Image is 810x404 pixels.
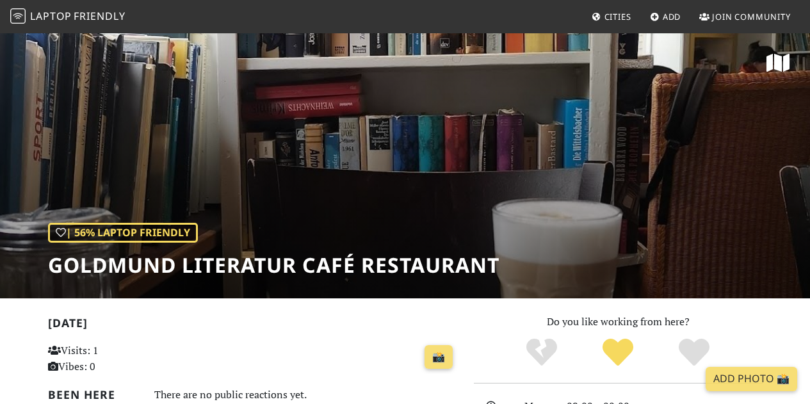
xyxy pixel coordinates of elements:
p: Do you like working from here? [474,314,763,330]
a: 📸 [425,345,453,369]
span: Friendly [74,9,125,23]
div: There are no public reactions yet. [154,385,458,404]
a: Join Community [694,5,796,28]
a: LaptopFriendly LaptopFriendly [10,6,126,28]
span: Join Community [712,11,791,22]
div: Yes [580,337,656,369]
h2: [DATE] [48,316,458,335]
span: Add [663,11,681,22]
h1: Goldmund Literatur Café Restaurant [48,253,499,277]
div: Definitely! [656,337,732,369]
p: Visits: 1 Vibes: 0 [48,343,175,375]
div: No [504,337,580,369]
span: Cities [604,11,631,22]
div: | 56% Laptop Friendly [48,223,198,243]
h2: Been here [48,388,139,401]
span: Laptop [30,9,72,23]
a: Add [645,5,686,28]
a: Cities [587,5,636,28]
img: LaptopFriendly [10,8,26,24]
a: Add Photo 📸 [706,367,797,391]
